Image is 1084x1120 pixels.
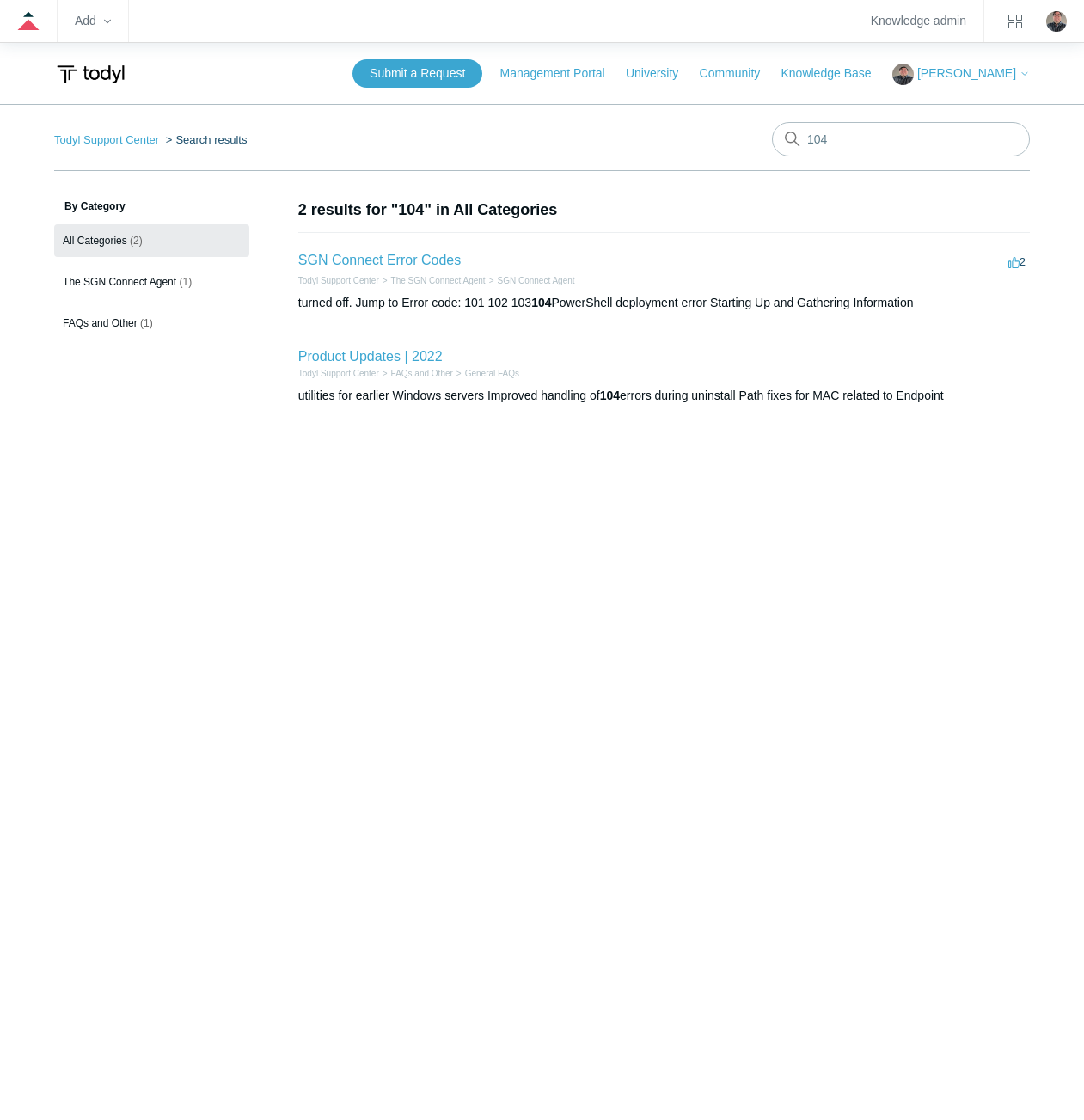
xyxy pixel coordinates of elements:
[1046,11,1067,32] img: user avatar
[63,235,127,247] span: All Categories
[162,133,248,146] li: Search results
[391,276,486,285] a: The SGN Connect Agent
[140,317,153,329] span: (1)
[465,369,519,378] a: General FAQs
[531,296,551,309] em: 104
[54,307,249,340] a: FAQs and Other (1)
[298,369,379,378] a: Todyl Support Center
[63,276,176,288] span: The SGN Connect Agent
[500,64,622,83] a: Management Portal
[1008,255,1026,268] span: 2
[54,58,127,90] img: Todyl Support Center Help Center home page
[892,64,1030,85] button: [PERSON_NAME]
[54,224,249,257] a: All Categories (2)
[130,235,143,247] span: (2)
[298,294,1030,312] div: turned off. Jump to Error code: 101 102 103 PowerShell deployment error Starting Up and Gathering...
[54,266,249,298] a: The SGN Connect Agent (1)
[379,274,486,287] li: The SGN Connect Agent
[54,199,249,214] h3: By Category
[772,122,1030,156] input: Search
[54,133,162,146] li: Todyl Support Center
[298,387,1030,405] div: utilities for earlier Windows servers Improved handling of errors during uninstall Path fixes for...
[391,369,453,378] a: FAQs and Other
[298,367,379,380] li: Todyl Support Center
[781,64,888,83] a: Knowledge Base
[63,317,138,329] span: FAQs and Other
[1046,11,1067,32] zd-hc-trigger: Click your profile icon to open the profile menu
[75,16,111,26] zd-hc-trigger: Add
[179,276,192,288] span: (1)
[352,59,482,88] a: Submit a Request
[871,16,966,26] a: Knowledge admin
[298,199,1030,222] h1: 2 results for "104" in All Categories
[600,389,620,402] em: 104
[626,64,695,83] a: University
[700,64,778,83] a: Community
[298,274,379,287] li: Todyl Support Center
[486,274,575,287] li: SGN Connect Agent
[453,367,519,380] li: General FAQs
[498,276,575,285] a: SGN Connect Agent
[917,66,1016,80] span: [PERSON_NAME]
[298,276,379,285] a: Todyl Support Center
[298,349,443,364] a: Product Updates | 2022
[54,133,159,146] a: Todyl Support Center
[298,253,461,267] a: SGN Connect Error Codes
[379,367,453,380] li: FAQs and Other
